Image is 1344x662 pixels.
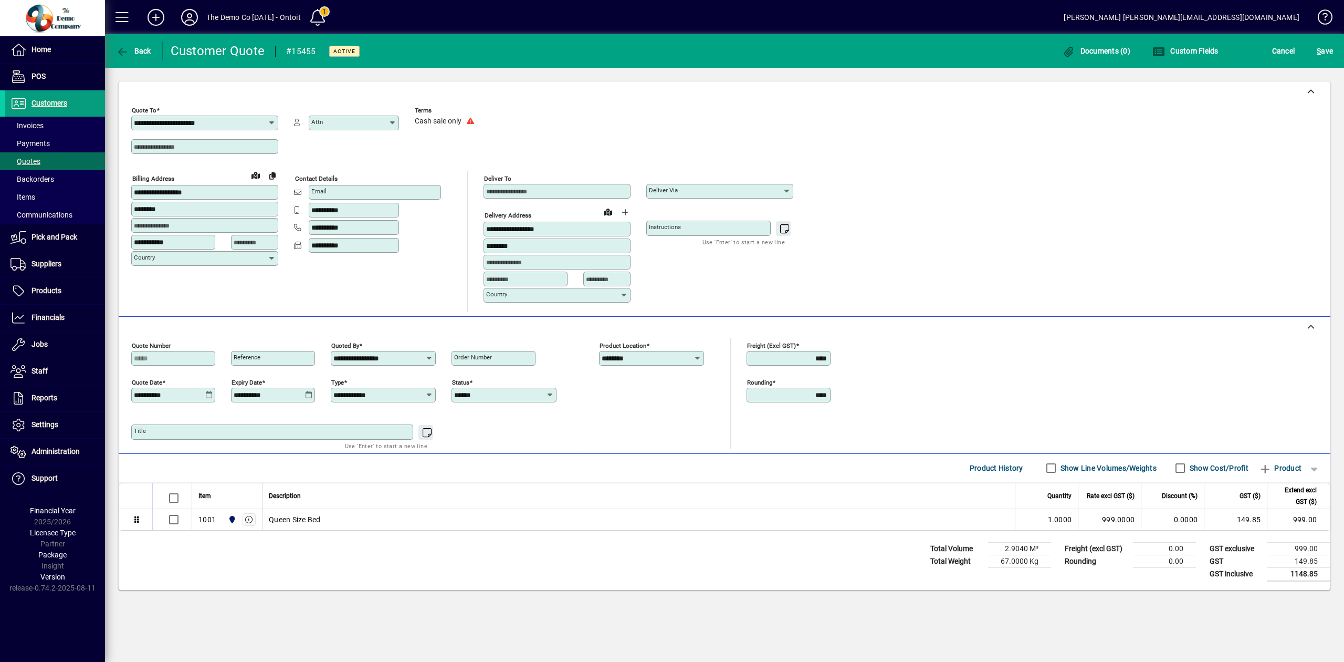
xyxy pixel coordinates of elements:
[452,378,469,386] mat-label: Status
[1314,42,1336,60] button: Save
[1085,514,1135,525] div: 999.0000
[1267,555,1330,567] td: 149.85
[925,555,988,567] td: Total Weight
[206,9,301,26] div: The Demo Co [DATE] - Ontoit
[269,490,301,502] span: Description
[31,313,65,322] span: Financials
[454,354,492,361] mat-label: Order number
[113,42,154,60] button: Back
[132,342,171,349] mat-label: Quote number
[1162,490,1198,502] span: Discount (%)
[1204,509,1267,530] td: 149.85
[5,135,105,152] a: Payments
[415,107,478,114] span: Terms
[38,551,67,559] span: Package
[1059,42,1133,60] button: Documents (0)
[5,117,105,135] a: Invoices
[10,121,44,130] span: Invoices
[600,203,616,220] a: View on map
[5,206,105,224] a: Communications
[10,157,40,165] span: Quotes
[139,8,173,27] button: Add
[1059,542,1133,555] td: Freight (excl GST)
[31,99,67,107] span: Customers
[1204,567,1267,581] td: GST inclusive
[649,187,678,194] mat-label: Deliver via
[747,378,772,386] mat-label: Rounding
[311,188,327,195] mat-label: Email
[31,233,77,241] span: Pick and Pack
[1047,490,1072,502] span: Quantity
[331,378,344,386] mat-label: Type
[173,8,206,27] button: Profile
[132,107,156,114] mat-label: Quote To
[649,223,681,231] mat-label: Instructions
[40,573,65,581] span: Version
[198,514,216,525] div: 1001
[31,72,46,80] span: POS
[31,340,48,348] span: Jobs
[1188,463,1248,473] label: Show Cost/Profit
[616,204,633,221] button: Choose address
[970,460,1023,477] span: Product History
[1087,490,1135,502] span: Rate excl GST ($)
[31,286,61,295] span: Products
[10,139,50,148] span: Payments
[1133,555,1196,567] td: 0.00
[10,193,35,201] span: Items
[5,37,105,63] a: Home
[31,260,61,268] span: Suppliers
[31,367,48,375] span: Staff
[5,358,105,385] a: Staff
[415,117,461,126] span: Cash sale only
[1064,9,1299,26] div: [PERSON_NAME] [PERSON_NAME][EMAIL_ADDRESS][DOMAIN_NAME]
[1317,47,1321,55] span: S
[1141,509,1204,530] td: 0.0000
[1254,459,1307,478] button: Product
[1133,542,1196,555] td: 0.00
[1204,555,1267,567] td: GST
[5,439,105,465] a: Administration
[1267,509,1330,530] td: 999.00
[702,236,785,248] mat-hint: Use 'Enter' to start a new line
[5,412,105,438] a: Settings
[5,64,105,90] a: POS
[5,385,105,411] a: Reports
[1272,43,1295,59] span: Cancel
[1152,47,1219,55] span: Custom Fields
[132,378,162,386] mat-label: Quote date
[31,420,58,429] span: Settings
[1310,2,1331,36] a: Knowledge Base
[988,542,1051,555] td: 2.9040 M³
[30,529,76,537] span: Licensee Type
[31,474,58,482] span: Support
[5,305,105,331] a: Financials
[5,332,105,358] a: Jobs
[134,254,155,261] mat-label: Country
[1058,463,1157,473] label: Show Line Volumes/Weights
[232,378,262,386] mat-label: Expiry date
[225,514,237,525] span: Auckland
[30,506,76,515] span: Financial Year
[484,175,511,182] mat-label: Deliver To
[486,291,507,298] mat-label: Country
[1059,555,1133,567] td: Rounding
[331,342,359,349] mat-label: Quoted by
[31,45,51,54] span: Home
[1274,484,1317,508] span: Extend excl GST ($)
[1267,567,1330,581] td: 1148.85
[1240,490,1261,502] span: GST ($)
[345,440,427,452] mat-hint: Use 'Enter' to start a new line
[264,167,281,184] button: Copy to Delivery address
[116,47,151,55] span: Back
[1317,43,1333,59] span: ave
[5,278,105,304] a: Products
[1259,460,1301,477] span: Product
[5,188,105,206] a: Items
[333,48,355,55] span: Active
[269,514,321,525] span: Queen Size Bed
[10,175,54,183] span: Backorders
[988,555,1051,567] td: 67.0000 Kg
[1267,542,1330,555] td: 999.00
[286,43,316,60] div: #15455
